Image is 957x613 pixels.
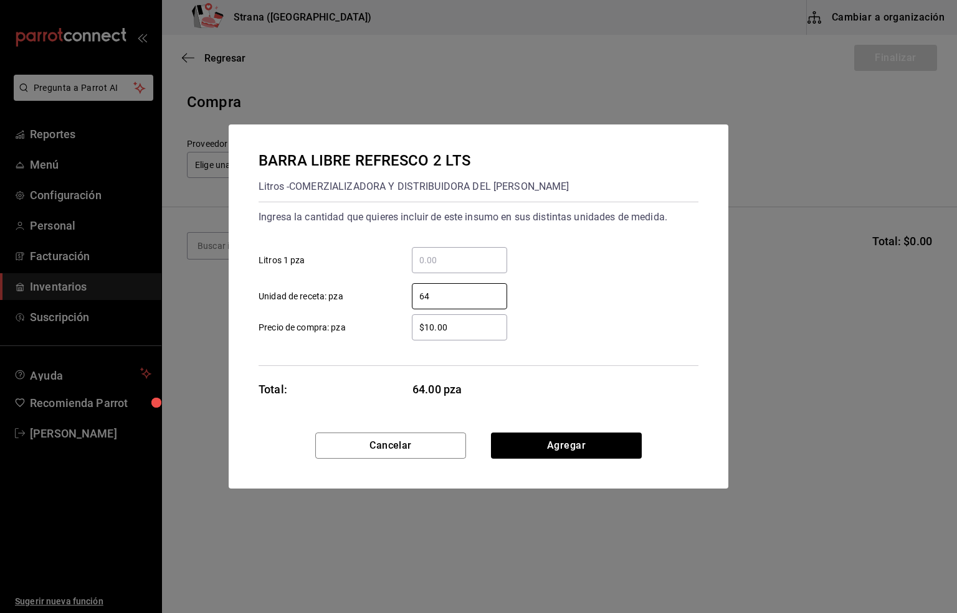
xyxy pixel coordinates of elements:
[315,433,466,459] button: Cancelar
[412,320,507,335] input: Precio de compra: pza
[491,433,642,459] button: Agregar
[259,254,305,267] span: Litros 1 pza
[412,253,507,268] input: Litros 1 pza
[259,149,569,172] div: BARRA LIBRE REFRESCO 2 LTS
[259,290,343,303] span: Unidad de receta: pza
[259,207,698,227] div: Ingresa la cantidad que quieres incluir de este insumo en sus distintas unidades de medida.
[412,381,508,398] span: 64.00 pza
[259,321,346,334] span: Precio de compra: pza
[259,381,287,398] div: Total:
[412,289,507,304] input: Unidad de receta: pza
[259,177,569,197] div: Litros - COMERZIALIZADORA Y DISTRIBUIDORA DEL [PERSON_NAME]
